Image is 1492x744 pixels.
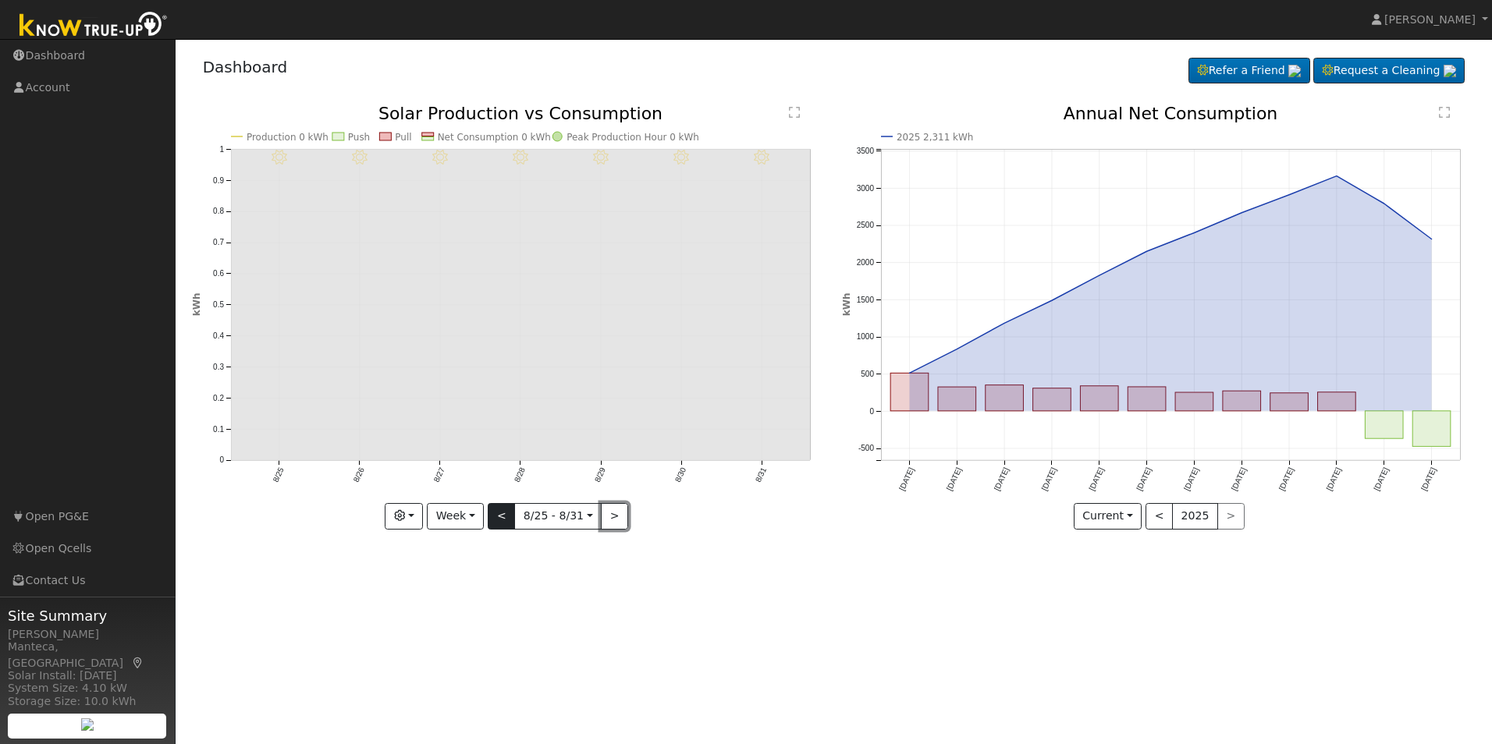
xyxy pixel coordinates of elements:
[1128,387,1166,411] rect: onclick=""
[1175,392,1213,411] rect: onclick=""
[1381,200,1387,207] circle: onclick=""
[514,503,602,530] button: 8/25 - 8/31
[897,466,915,492] text: [DATE]
[213,207,224,216] text: 0.8
[378,104,663,123] text: Solar Production vs Consumption
[213,239,224,247] text: 0.7
[841,293,852,317] text: kWh
[857,333,875,342] text: 1000
[1313,58,1465,84] a: Request a Cleaning
[8,605,167,626] span: Site Summary
[1384,13,1476,26] span: [PERSON_NAME]
[861,370,874,378] text: 500
[1188,58,1310,84] a: Refer a Friend
[1223,391,1261,412] rect: onclick=""
[203,58,288,76] a: Dashboard
[938,387,976,411] rect: onclick=""
[1286,192,1292,198] circle: onclick=""
[488,503,515,530] button: <
[1049,298,1055,304] circle: onclick=""
[1144,249,1150,255] circle: onclick=""
[8,668,167,684] div: Solar Install: [DATE]
[213,331,224,340] text: 0.4
[437,132,550,143] text: Net Consumption 0 kWh
[12,9,176,44] img: Know True-Up
[1366,411,1404,438] rect: onclick=""
[1081,386,1119,411] rect: onclick=""
[601,503,628,530] button: >
[857,296,875,304] text: 1500
[1192,230,1198,236] circle: onclick=""
[8,680,167,696] div: System Size: 4.10 kW
[8,626,167,643] div: [PERSON_NAME]
[754,466,768,484] text: 8/31
[8,693,167,710] div: Storage Size: 10.0 kWh
[986,385,1024,411] rect: onclick=""
[213,300,224,309] text: 0.5
[213,363,224,371] text: 0.3
[1230,466,1248,492] text: [DATE]
[1064,104,1278,123] text: Annual Net Consumption
[1318,392,1356,411] rect: onclick=""
[213,176,224,185] text: 0.9
[1444,65,1456,77] img: retrieve
[789,106,800,119] text: 
[1413,411,1451,447] rect: onclick=""
[890,374,929,412] rect: onclick=""
[213,394,224,402] text: 0.2
[8,639,167,671] div: Manteca, [GEOGRAPHIC_DATA]
[1334,173,1340,179] circle: onclick=""
[131,657,145,669] a: Map
[567,132,699,143] text: Peak Production Hour 0 kWh
[1074,503,1142,530] button: Current
[907,370,913,377] circle: onclick=""
[1088,466,1106,492] text: [DATE]
[945,466,963,492] text: [DATE]
[432,466,446,484] text: 8/27
[1172,503,1218,530] button: 2025
[213,425,224,434] text: 0.1
[857,258,875,267] text: 2000
[857,184,875,193] text: 3000
[1135,466,1153,492] text: [DATE]
[81,718,94,731] img: retrieve
[954,346,960,353] circle: onclick=""
[1182,466,1200,492] text: [DATE]
[858,445,874,453] text: -500
[395,132,411,143] text: Pull
[897,132,973,143] text: 2025 2,311 kWh
[1439,106,1450,119] text: 
[1420,466,1438,492] text: [DATE]
[1373,466,1391,492] text: [DATE]
[427,503,484,530] button: Week
[593,466,607,484] text: 8/29
[1146,503,1173,530] button: <
[1270,393,1309,411] rect: onclick=""
[1040,466,1058,492] text: [DATE]
[247,132,329,143] text: Production 0 kWh
[1096,272,1103,278] circle: onclick=""
[1288,65,1301,77] img: retrieve
[348,132,370,143] text: Push
[1239,210,1245,216] circle: onclick=""
[857,147,875,155] text: 3500
[869,407,874,416] text: 0
[1429,236,1435,243] circle: onclick=""
[673,466,687,484] text: 8/30
[1033,388,1071,411] rect: onclick=""
[993,466,1011,492] text: [DATE]
[219,145,224,154] text: 1
[1325,466,1343,492] text: [DATE]
[1277,466,1295,492] text: [DATE]
[219,456,224,465] text: 0
[271,466,285,484] text: 8/25
[191,293,202,317] text: kWh
[351,466,365,484] text: 8/26
[513,466,527,484] text: 8/28
[857,221,875,229] text: 2500
[213,269,224,278] text: 0.6
[1001,321,1007,327] circle: onclick=""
